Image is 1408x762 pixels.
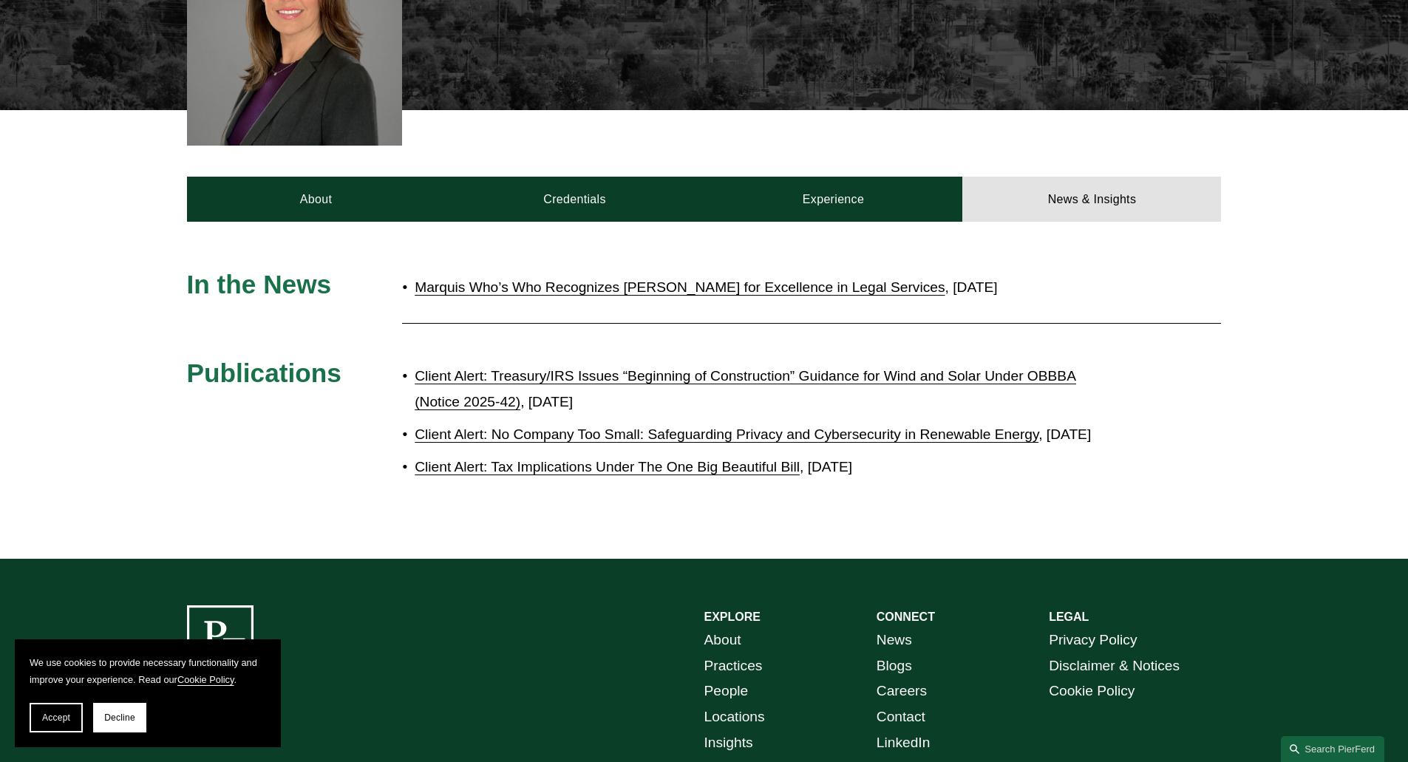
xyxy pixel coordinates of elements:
span: In the News [187,270,332,299]
strong: EXPLORE [704,610,761,623]
section: Cookie banner [15,639,281,747]
a: LinkedIn [877,730,931,756]
a: Search this site [1281,736,1384,762]
a: Client Alert: Tax Implications Under The One Big Beautiful Bill [415,459,800,474]
a: Locations [704,704,765,730]
a: Contact [877,704,925,730]
a: Disclaimer & Notices [1049,653,1180,679]
a: About [187,177,446,221]
a: About [704,627,741,653]
a: Insights [704,730,753,756]
a: Client Alert: No Company Too Small: Safeguarding Privacy and Cybersecurity in Renewable Energy [415,426,1038,442]
p: , [DATE] [415,422,1092,448]
button: Accept [30,703,83,732]
a: Blogs [877,653,912,679]
a: Experience [704,177,963,221]
a: Practices [704,653,763,679]
a: News [877,627,912,653]
button: Decline [93,703,146,732]
a: Client Alert: Treasury/IRS Issues “Beginning of Construction” Guidance for Wind and Solar Under O... [415,368,1076,409]
p: We use cookies to provide necessary functionality and improve your experience. Read our . [30,654,266,688]
a: Marquis Who’s Who Recognizes [PERSON_NAME] for Excellence in Legal Services [415,279,945,295]
p: , [DATE] [415,275,1092,301]
span: Accept [42,712,70,723]
p: , [DATE] [415,364,1092,415]
a: Cookie Policy [177,674,234,685]
strong: LEGAL [1049,610,1089,623]
span: Publications [187,358,341,387]
a: News & Insights [962,177,1221,221]
a: Careers [877,678,927,704]
a: Privacy Policy [1049,627,1137,653]
span: Decline [104,712,135,723]
strong: CONNECT [877,610,935,623]
a: People [704,678,749,704]
a: Credentials [446,177,704,221]
p: , [DATE] [415,455,1092,480]
a: Cookie Policy [1049,678,1135,704]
